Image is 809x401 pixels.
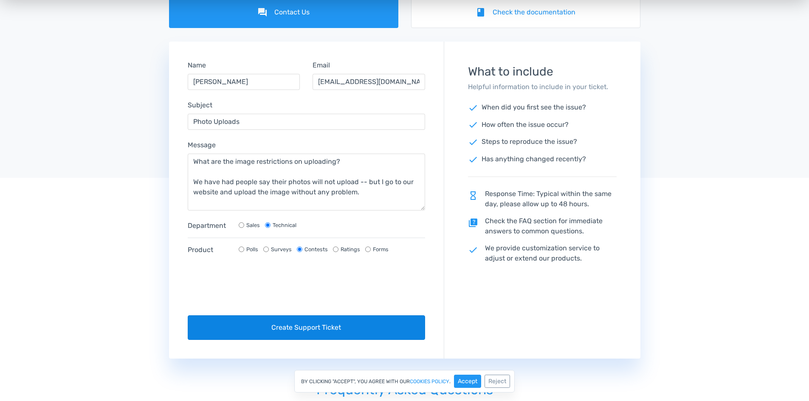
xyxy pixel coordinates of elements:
button: Create Support Ticket [188,315,426,340]
div: By clicking "Accept", you agree with our . [294,370,515,393]
label: Message [188,140,216,150]
label: Polls [246,245,258,253]
span: check [468,103,478,113]
span: check [468,154,478,165]
p: Check the FAQ section for immediate answers to common questions. [468,216,617,236]
span: check [468,245,478,255]
p: We provide customization service to adjust or extend our products. [468,243,617,264]
label: Technical [273,221,296,229]
label: Forms [373,245,389,253]
p: Has anything changed recently? [468,154,617,165]
label: Product [188,245,230,255]
label: Name [188,60,206,70]
input: Subject... [188,114,426,130]
button: Reject [485,375,510,388]
i: forum [257,7,268,17]
label: Ratings [341,245,360,253]
p: How often the issue occur? [468,120,617,130]
label: Subject [188,100,212,110]
p: Response Time: Typical within the same day, please allow up to 48 hours. [468,189,617,209]
span: hourglass_empty [468,191,478,201]
span: check [468,137,478,147]
label: Email [313,60,330,70]
span: quiz [468,218,478,228]
a: cookies policy [410,379,449,384]
label: Surveys [271,245,292,253]
label: Sales [246,221,260,229]
i: book [476,7,486,17]
input: Name... [188,74,300,90]
label: Contests [304,245,328,253]
p: When did you first see the issue? [468,102,617,113]
input: Email... [313,74,425,90]
span: check [468,120,478,130]
p: Helpful information to include in your ticket. [468,82,617,92]
p: Steps to reproduce the issue? [468,137,617,147]
h3: What to include [468,65,617,79]
label: Department [188,221,230,231]
button: Accept [454,375,481,388]
iframe: reCAPTCHA [188,272,317,305]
